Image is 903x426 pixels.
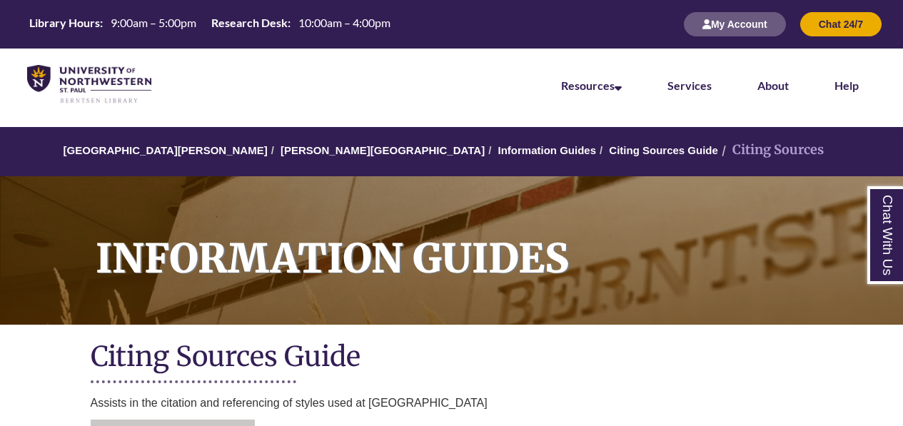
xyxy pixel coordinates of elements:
h1: Information Guides [80,176,903,306]
a: About [757,78,789,92]
h1: Citing Sources Guide [91,339,813,377]
table: Hours Today [24,15,396,33]
a: Resources [561,78,622,92]
a: Hours Today [24,15,396,34]
a: [GEOGRAPHIC_DATA][PERSON_NAME] [64,144,268,156]
a: Services [667,78,712,92]
a: Citing Sources Guide [609,144,718,156]
li: Citing Sources [718,140,824,161]
img: UNWSP Library Logo [27,65,151,104]
button: My Account [684,12,786,36]
button: Chat 24/7 [800,12,882,36]
a: My Account [684,18,786,30]
a: Help [834,78,859,92]
a: [PERSON_NAME][GEOGRAPHIC_DATA] [281,144,485,156]
th: Research Desk: [206,15,293,31]
a: Information Guides [498,144,596,156]
span: 9:00am – 5:00pm [111,16,196,29]
th: Library Hours: [24,15,105,31]
span: 10:00am – 4:00pm [298,16,390,29]
a: Chat 24/7 [800,18,882,30]
span: Assists in the citation and referencing of styles used at [GEOGRAPHIC_DATA] [91,397,488,409]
